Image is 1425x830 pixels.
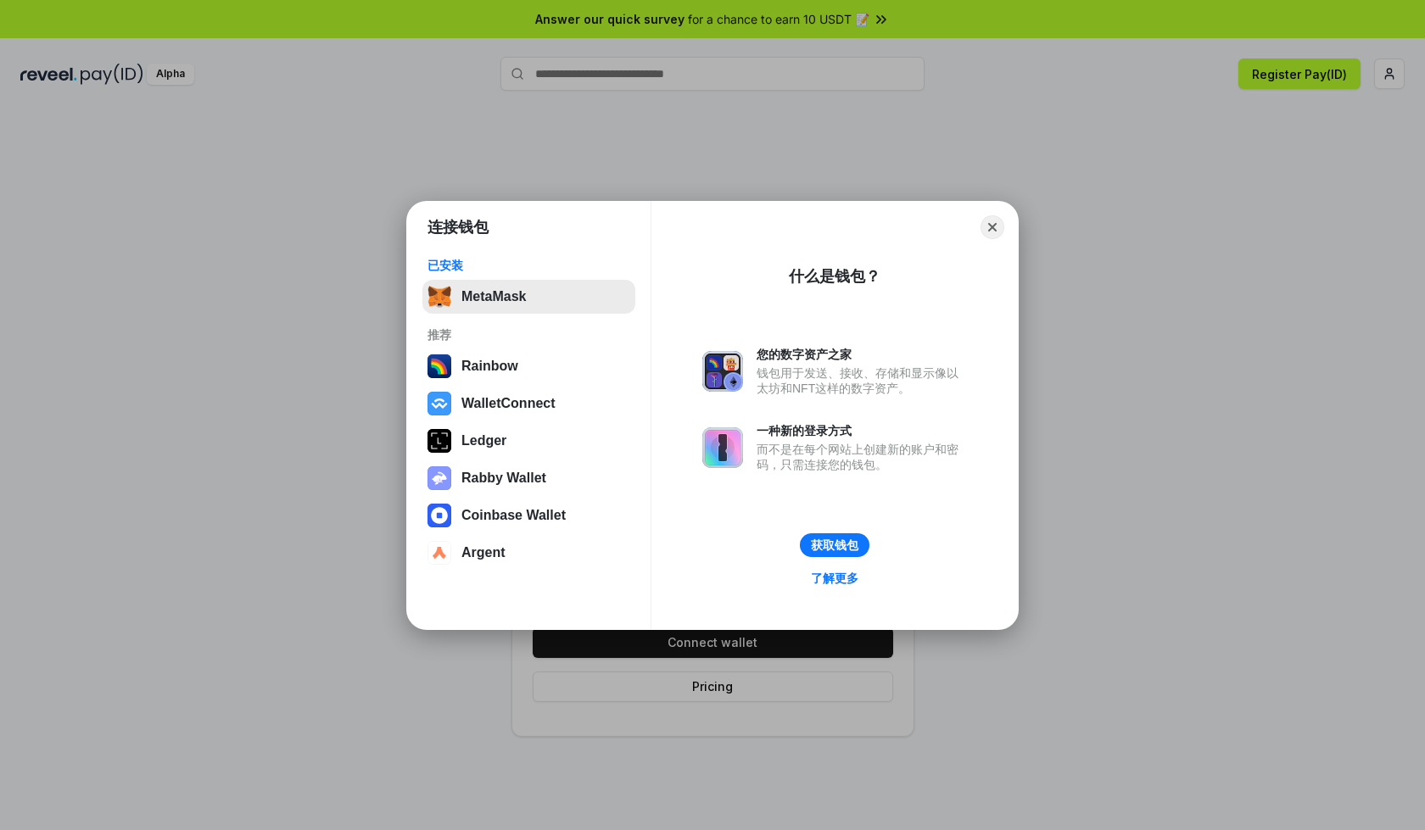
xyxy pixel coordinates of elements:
[981,215,1004,239] button: Close
[461,545,506,560] div: Argent
[422,424,635,458] button: Ledger
[461,471,546,486] div: Rabby Wallet
[427,392,451,415] img: svg+xml,%3Csvg%20width%3D%2228%22%20height%3D%2228%22%20viewBox%3D%220%200%2028%2028%22%20fill%3D...
[427,258,630,273] div: 已安装
[757,347,967,362] div: 您的数字资产之家
[422,387,635,421] button: WalletConnect
[422,349,635,383] button: Rainbow
[811,571,858,586] div: 了解更多
[427,354,451,378] img: svg+xml,%3Csvg%20width%3D%22120%22%20height%3D%22120%22%20viewBox%3D%220%200%20120%20120%22%20fil...
[422,536,635,570] button: Argent
[427,327,630,343] div: 推荐
[800,533,869,557] button: 获取钱包
[427,466,451,490] img: svg+xml,%3Csvg%20xmlns%3D%22http%3A%2F%2Fwww.w3.org%2F2000%2Fsvg%22%20fill%3D%22none%22%20viewBox...
[427,285,451,309] img: svg+xml,%3Csvg%20fill%3D%22none%22%20height%3D%2233%22%20viewBox%3D%220%200%2035%2033%22%20width%...
[789,266,880,287] div: 什么是钱包？
[422,499,635,532] button: Coinbase Wallet
[422,280,635,314] button: MetaMask
[461,508,566,523] div: Coinbase Wallet
[811,538,858,553] div: 获取钱包
[427,541,451,565] img: svg+xml,%3Csvg%20width%3D%2228%22%20height%3D%2228%22%20viewBox%3D%220%200%2028%2028%22%20fill%3D...
[757,423,967,438] div: 一种新的登录方式
[461,359,518,374] div: Rainbow
[422,461,635,495] button: Rabby Wallet
[427,217,489,237] h1: 连接钱包
[702,427,743,468] img: svg+xml,%3Csvg%20xmlns%3D%22http%3A%2F%2Fwww.w3.org%2F2000%2Fsvg%22%20fill%3D%22none%22%20viewBox...
[461,289,526,304] div: MetaMask
[427,504,451,527] img: svg+xml,%3Csvg%20width%3D%2228%22%20height%3D%2228%22%20viewBox%3D%220%200%2028%2028%22%20fill%3D...
[461,396,556,411] div: WalletConnect
[757,365,967,396] div: 钱包用于发送、接收、存储和显示像以太坊和NFT这样的数字资产。
[427,429,451,453] img: svg+xml,%3Csvg%20xmlns%3D%22http%3A%2F%2Fwww.w3.org%2F2000%2Fsvg%22%20width%3D%2228%22%20height%3...
[757,442,967,472] div: 而不是在每个网站上创建新的账户和密码，只需连接您的钱包。
[461,433,506,448] div: Ledger
[801,567,869,589] a: 了解更多
[702,351,743,392] img: svg+xml,%3Csvg%20xmlns%3D%22http%3A%2F%2Fwww.w3.org%2F2000%2Fsvg%22%20fill%3D%22none%22%20viewBox...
